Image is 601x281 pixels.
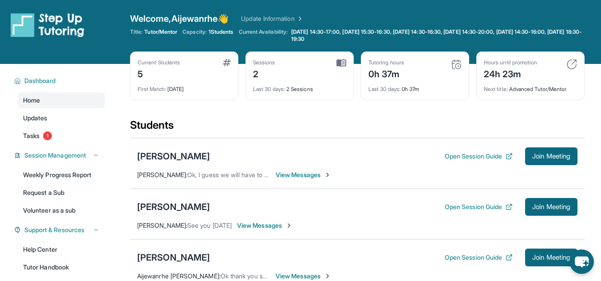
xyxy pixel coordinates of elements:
[23,114,47,123] span: Updates
[336,59,346,67] img: card
[130,12,229,25] span: Welcome, Aijewanrhe 👋
[138,66,180,80] div: 5
[18,185,105,201] a: Request a Sub
[187,171,306,178] span: Ok, I guess we will have to get rematched.
[18,167,105,183] a: Weekly Progress Report
[18,241,105,257] a: Help Center
[569,249,594,274] button: chat-button
[221,272,285,280] span: Ok thank you so much.
[137,150,210,162] div: [PERSON_NAME]
[253,86,285,92] span: Last 30 days :
[23,96,40,105] span: Home
[484,59,537,66] div: Hours until promotion
[291,28,583,43] span: [DATE] 14:30-17:00, [DATE] 15:30-16:30, [DATE] 14:30-16:30, [DATE] 14:30-20:00, [DATE] 14:30-16:0...
[285,222,293,229] img: Chevron-Right
[484,66,537,80] div: 24h 23m
[566,59,577,70] img: card
[137,222,187,229] span: [PERSON_NAME] :
[24,226,84,234] span: Support & Resources
[137,171,187,178] span: [PERSON_NAME] :
[21,151,99,160] button: Session Management
[445,253,513,262] button: Open Session Guide
[525,147,577,165] button: Join Meeting
[484,80,577,93] div: Advanced Tutor/Mentor
[187,222,232,229] span: See you [DATE]
[209,28,233,36] span: 1 Students
[525,249,577,266] button: Join Meeting
[445,152,513,161] button: Open Session Guide
[368,86,400,92] span: Last 30 days :
[445,202,513,211] button: Open Session Guide
[138,80,231,93] div: [DATE]
[21,76,99,85] button: Dashboard
[137,272,221,280] span: Aijewanrhe [PERSON_NAME] :
[130,28,142,36] span: Title:
[532,255,570,260] span: Join Meeting
[18,128,105,144] a: Tasks1
[18,202,105,218] a: Volunteer as a sub
[451,59,462,70] img: card
[289,28,585,43] a: [DATE] 14:30-17:00, [DATE] 15:30-16:30, [DATE] 14:30-16:30, [DATE] 14:30-20:00, [DATE] 14:30-16:0...
[253,80,346,93] div: 2 Sessions
[532,204,570,210] span: Join Meeting
[21,226,99,234] button: Support & Resources
[239,28,288,43] span: Current Availability:
[23,131,40,140] span: Tasks
[223,59,231,66] img: card
[18,259,105,275] a: Tutor Handbook
[18,92,105,108] a: Home
[324,171,331,178] img: Chevron-Right
[368,80,462,93] div: 0h 37m
[24,76,56,85] span: Dashboard
[484,86,508,92] span: Next title :
[237,221,293,230] span: View Messages
[182,28,207,36] span: Capacity:
[11,12,84,37] img: logo
[276,170,331,179] span: View Messages
[18,110,105,126] a: Updates
[368,59,404,66] div: Tutoring hours
[144,28,177,36] span: Tutor/Mentor
[368,66,404,80] div: 0h 37m
[324,273,331,280] img: Chevron-Right
[138,86,166,92] span: First Match :
[253,66,275,80] div: 2
[130,118,585,138] div: Students
[137,201,210,213] div: [PERSON_NAME]
[241,14,303,23] a: Update Information
[137,251,210,264] div: [PERSON_NAME]
[138,59,180,66] div: Current Students
[43,131,52,140] span: 1
[525,198,577,216] button: Join Meeting
[24,151,86,160] span: Session Management
[276,272,331,281] span: View Messages
[532,154,570,159] span: Join Meeting
[295,14,304,23] img: Chevron Right
[253,59,275,66] div: Sessions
